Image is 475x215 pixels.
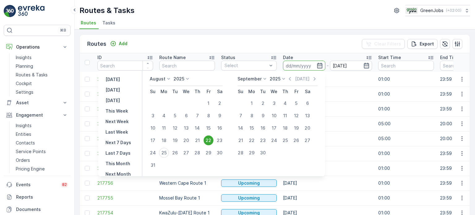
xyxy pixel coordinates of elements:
span: Routes [81,20,96,26]
th: Friday [291,86,302,97]
div: Toggle Row Selected [85,77,90,82]
p: Next Week [105,118,129,125]
div: 28 [236,148,246,158]
p: [DATE] [105,76,120,83]
td: 01:00 [375,176,437,191]
td: 01:00 [375,161,437,176]
td: [DATE] [280,176,375,191]
p: Planning [16,63,33,69]
td: 05:00 [375,116,437,131]
th: Friday [203,86,214,97]
p: Route Name [159,54,186,61]
div: 2 [258,98,268,108]
p: [DATE] [295,76,310,82]
div: 14 [192,123,202,133]
a: Pricing Engine [13,165,71,173]
button: Last Week [103,128,131,136]
div: 4 [159,111,169,121]
div: 28 [192,148,202,158]
a: Settings [13,88,71,97]
p: 2025 [173,76,184,82]
th: Monday [246,86,257,97]
button: Operations [4,41,71,53]
button: Upcoming [221,194,277,202]
a: 217755 [97,195,153,201]
a: 217756 [97,180,153,186]
a: 217964 [97,91,153,97]
p: Start Time [378,54,401,61]
p: Last Week [105,129,128,135]
a: 217840 [97,121,153,127]
a: Reports [4,191,71,203]
span: 217757 [97,165,153,171]
input: dd/mm/yyyy [330,61,372,71]
div: Toggle Row Selected [85,106,90,111]
div: 23 [258,135,268,145]
div: 13 [181,123,191,133]
div: 14 [236,123,246,133]
a: 217963 [97,106,153,112]
p: Cockpit [16,80,32,87]
p: Service Points [16,148,46,155]
th: Sunday [147,86,158,97]
div: 10 [269,111,279,121]
div: 6 [181,111,191,121]
td: 05:00 [375,131,437,146]
div: 13 [302,111,312,121]
p: Date [283,54,293,61]
button: Next 7 Days [103,139,134,146]
p: Pricing Engine [16,166,45,172]
a: 217839 [97,135,153,142]
button: Clear Filters [362,39,405,49]
div: 17 [269,123,279,133]
button: Tomorrow [103,97,122,104]
input: dd/mm/yyyy [283,61,325,71]
div: 15 [203,123,213,133]
p: Next 7 Days [105,140,131,146]
p: End Time [440,54,460,61]
td: 01:00 [375,146,437,161]
div: 10 [148,123,158,133]
div: 24 [269,135,279,145]
p: This Month [105,161,130,167]
a: Service Points [13,147,71,156]
p: ⌘B [60,28,66,33]
span: 217758 [97,150,153,157]
div: Toggle Row Selected [85,181,90,186]
div: Toggle Row Selected [85,121,90,126]
th: Sunday [235,86,246,97]
th: Thursday [192,86,203,97]
p: Upcoming [238,180,260,186]
td: [DATE] [280,191,375,205]
td: 01:00 [375,87,437,101]
div: 4 [280,98,290,108]
p: 82 [62,182,67,187]
p: Settings [16,89,33,95]
img: Green_Jobs_Logo.png [405,7,418,14]
p: Routes & Tasks [16,72,48,78]
p: Status [221,54,235,61]
td: 01:00 [375,191,437,205]
a: Orders [13,156,71,165]
a: 217965 [97,76,153,82]
td: Mossel Bay Route 1 [156,191,218,205]
button: Next Month [103,170,133,178]
p: ( +02:00 ) [446,8,461,13]
div: 20 [302,123,312,133]
a: Entities [13,130,71,139]
p: Reports [16,194,68,200]
div: Toggle Row Selected [85,136,90,141]
td: 01:00 [375,72,437,87]
div: 27 [302,135,312,145]
p: August [150,76,165,82]
div: 30 [215,148,225,158]
div: 17 [148,135,158,145]
p: Routes [87,40,106,48]
th: Monday [158,86,169,97]
td: [DATE] [280,146,375,161]
td: [DATE] [280,101,375,116]
p: ID [97,54,102,61]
